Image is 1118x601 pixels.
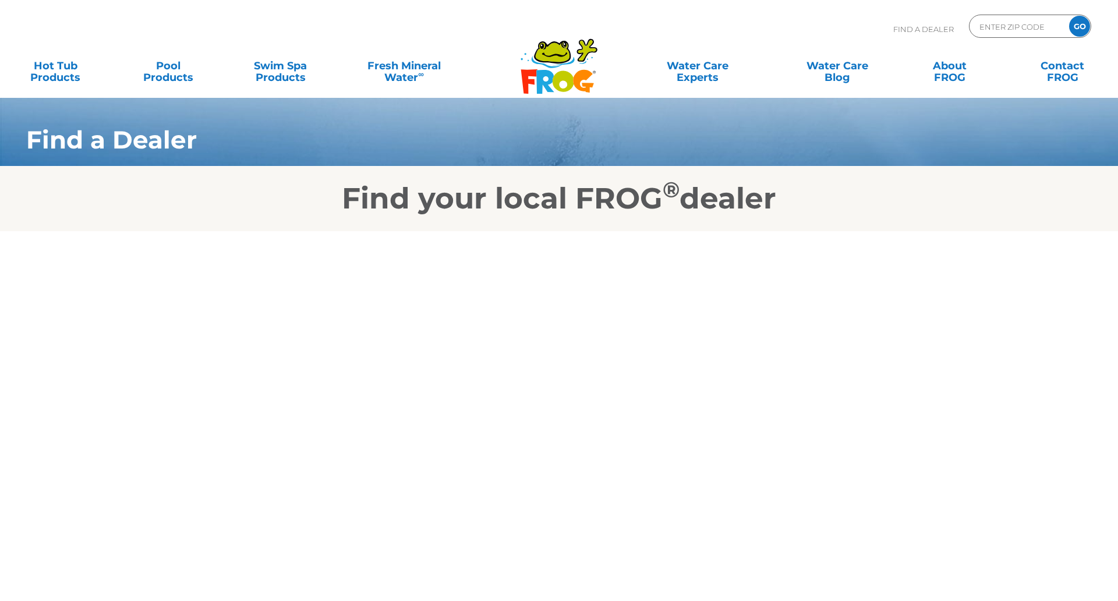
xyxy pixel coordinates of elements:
[349,54,459,77] a: Fresh MineralWater∞
[626,54,768,77] a: Water CareExperts
[9,181,1109,216] h2: Find your local FROG dealer
[663,176,680,203] sup: ®
[893,15,954,44] p: Find A Dealer
[237,54,324,77] a: Swim SpaProducts
[906,54,993,77] a: AboutFROG
[1069,16,1090,37] input: GO
[124,54,211,77] a: PoolProducts
[26,126,999,154] h1: Find a Dealer
[1019,54,1106,77] a: ContactFROG
[418,69,424,79] sup: ∞
[514,23,604,94] img: Frog Products Logo
[794,54,881,77] a: Water CareBlog
[12,54,99,77] a: Hot TubProducts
